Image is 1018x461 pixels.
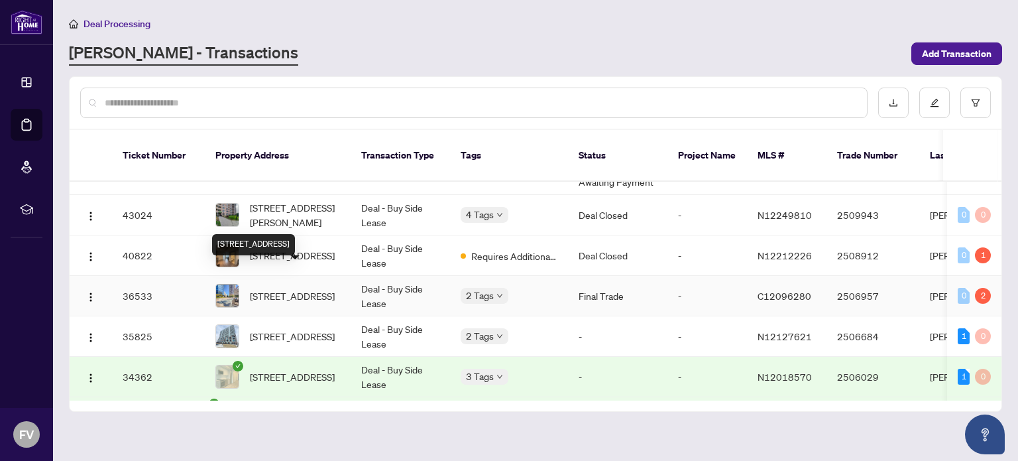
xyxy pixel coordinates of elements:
[568,357,667,397] td: -
[80,326,101,347] button: Logo
[80,366,101,387] button: Logo
[965,415,1005,454] button: Open asap
[112,357,205,397] td: 34362
[826,130,919,182] th: Trade Number
[826,316,919,357] td: 2506684
[747,130,826,182] th: MLS #
[667,235,747,276] td: -
[250,289,335,303] span: [STREET_ADDRESS]
[216,365,239,388] img: thumbnail-img
[975,247,991,263] div: 1
[496,373,503,380] span: down
[80,204,101,226] button: Logo
[568,235,667,276] td: Deal Closed
[351,316,450,357] td: Deal - Buy Side Lease
[958,207,970,223] div: 0
[80,245,101,266] button: Logo
[351,130,450,182] th: Transaction Type
[568,276,667,316] td: Final Trade
[209,399,219,409] span: check-circle
[496,212,503,218] span: down
[958,328,970,344] div: 1
[667,357,747,397] td: -
[216,204,239,226] img: thumbnail-img
[919,88,950,118] button: edit
[351,357,450,397] td: Deal - Buy Side Lease
[758,209,812,221] span: N12249810
[216,325,239,348] img: thumbnail-img
[205,130,351,182] th: Property Address
[466,328,494,344] span: 2 Tags
[112,130,205,182] th: Ticket Number
[568,316,667,357] td: -
[568,195,667,235] td: Deal Closed
[758,249,812,261] span: N12212226
[930,98,939,107] span: edit
[878,88,909,118] button: download
[826,235,919,276] td: 2508912
[826,195,919,235] td: 2509943
[496,333,503,340] span: down
[466,369,494,384] span: 3 Tags
[667,195,747,235] td: -
[958,369,970,385] div: 1
[922,43,991,64] span: Add Transaction
[758,290,811,302] span: C12096280
[351,195,450,235] td: Deal - Buy Side Lease
[212,234,295,255] div: [STREET_ADDRESS]
[826,357,919,397] td: 2506029
[971,98,980,107] span: filter
[112,316,205,357] td: 35825
[85,292,96,302] img: Logo
[216,244,239,267] img: thumbnail-img
[975,328,991,344] div: 0
[250,369,335,384] span: [STREET_ADDRESS]
[889,98,898,107] span: download
[975,207,991,223] div: 0
[216,285,239,307] img: thumbnail-img
[450,130,568,182] th: Tags
[667,276,747,316] td: -
[568,130,667,182] th: Status
[958,288,970,304] div: 0
[112,235,205,276] td: 40822
[19,425,34,444] span: FV
[826,276,919,316] td: 2506957
[85,373,96,383] img: Logo
[960,88,991,118] button: filter
[496,293,503,299] span: down
[250,200,340,230] span: [STREET_ADDRESS][PERSON_NAME]
[667,316,747,357] td: -
[466,288,494,303] span: 2 Tags
[80,285,101,306] button: Logo
[85,251,96,262] img: Logo
[975,288,991,304] div: 2
[85,332,96,343] img: Logo
[351,276,450,316] td: Deal - Buy Side Lease
[758,330,812,342] span: N12127621
[471,249,557,263] span: Requires Additional Docs
[84,18,150,30] span: Deal Processing
[69,19,78,29] span: home
[667,130,747,182] th: Project Name
[250,329,335,344] span: [STREET_ADDRESS]
[233,361,243,371] span: check-circle
[975,369,991,385] div: 0
[112,276,205,316] td: 36533
[758,371,812,383] span: N12018570
[911,42,1002,65] button: Add Transaction
[112,195,205,235] td: 43024
[85,211,96,222] img: Logo
[958,247,970,263] div: 0
[69,42,298,66] a: [PERSON_NAME] - Transactions
[11,10,42,34] img: logo
[250,248,335,263] span: [STREET_ADDRESS]
[466,207,494,222] span: 4 Tags
[351,235,450,276] td: Deal - Buy Side Lease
